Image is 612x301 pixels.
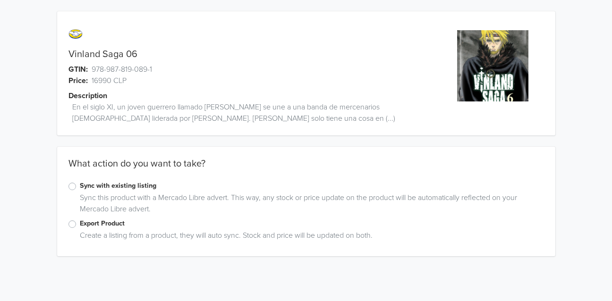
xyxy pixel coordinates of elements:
div: Sync this product with a Mercado Libre advert. This way, any stock or price update on the product... [76,192,544,218]
span: En el siglo XI, un joven guerrero llamado [PERSON_NAME] se une a una banda de mercenarios [DEMOGR... [72,101,442,124]
label: Sync with existing listing [80,181,544,191]
span: Description [68,90,107,101]
div: What action do you want to take? [57,158,555,181]
a: Vinland Saga 06 [68,49,137,60]
span: 16990 CLP [92,75,127,86]
span: 978-987-819-089-1 [92,64,152,75]
span: Price: [68,75,88,86]
div: Create a listing from a product, they will auto sync. Stock and price will be updated on both. [76,230,544,245]
label: Export Product [80,218,544,229]
span: GTIN: [68,64,88,75]
img: product_image [457,30,528,101]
